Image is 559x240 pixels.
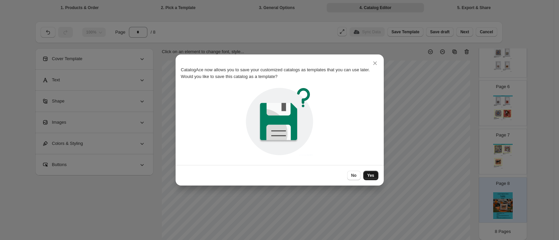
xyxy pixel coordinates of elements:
[243,85,316,158] img: pickTemplate
[347,171,361,180] button: No
[181,67,378,80] p: CatalogAce now allows you to save your customized catalogs as templates that you can use later. W...
[351,173,357,178] span: No
[367,173,374,178] span: Yes
[363,171,378,180] button: Yes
